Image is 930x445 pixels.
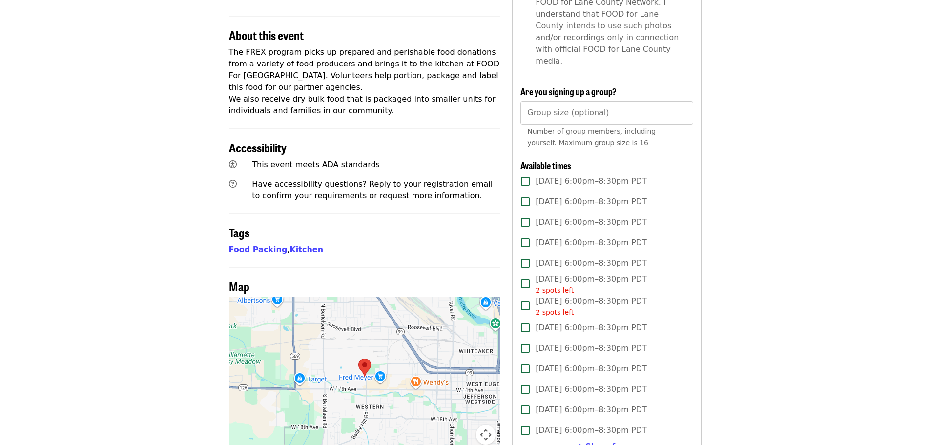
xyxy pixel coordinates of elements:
[229,179,237,189] i: question-circle icon
[536,237,646,249] span: [DATE] 6:00pm–8:30pm PDT
[536,363,646,375] span: [DATE] 6:00pm–8:30pm PDT
[229,26,304,43] span: About this event
[536,308,574,316] span: 2 spots left
[536,274,646,296] span: [DATE] 6:00pm–8:30pm PDT
[229,245,288,254] a: Food Packing
[229,245,290,254] span: ,
[229,139,287,156] span: Accessibility
[536,424,646,436] span: [DATE] 6:00pm–8:30pm PDT
[536,286,574,294] span: 2 spots left
[536,296,646,318] span: [DATE] 6:00pm–8:30pm PDT
[520,101,693,125] input: [object Object]
[252,160,380,169] span: This event meets ADA standards
[476,425,496,445] button: Map camera controls
[229,224,249,241] span: Tags
[536,196,646,208] span: [DATE] 6:00pm–8:30pm PDT
[229,277,249,295] span: Map
[527,127,656,147] span: Number of group members, including yourself. Maximum group size is 16
[229,160,237,169] i: universal-access icon
[520,85,617,98] span: Are you signing up a group?
[536,322,646,334] span: [DATE] 6:00pm–8:30pm PDT
[536,342,646,354] span: [DATE] 6:00pm–8:30pm PDT
[520,159,571,171] span: Available times
[536,404,646,416] span: [DATE] 6:00pm–8:30pm PDT
[536,383,646,395] span: [DATE] 6:00pm–8:30pm PDT
[536,216,646,228] span: [DATE] 6:00pm–8:30pm PDT
[536,175,646,187] span: [DATE] 6:00pm–8:30pm PDT
[536,257,646,269] span: [DATE] 6:00pm–8:30pm PDT
[289,245,323,254] a: Kitchen
[252,179,493,200] span: Have accessibility questions? Reply to your registration email to confirm your requirements or re...
[229,46,501,117] p: The FREX program picks up prepared and perishable food donations from a variety of food producers...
